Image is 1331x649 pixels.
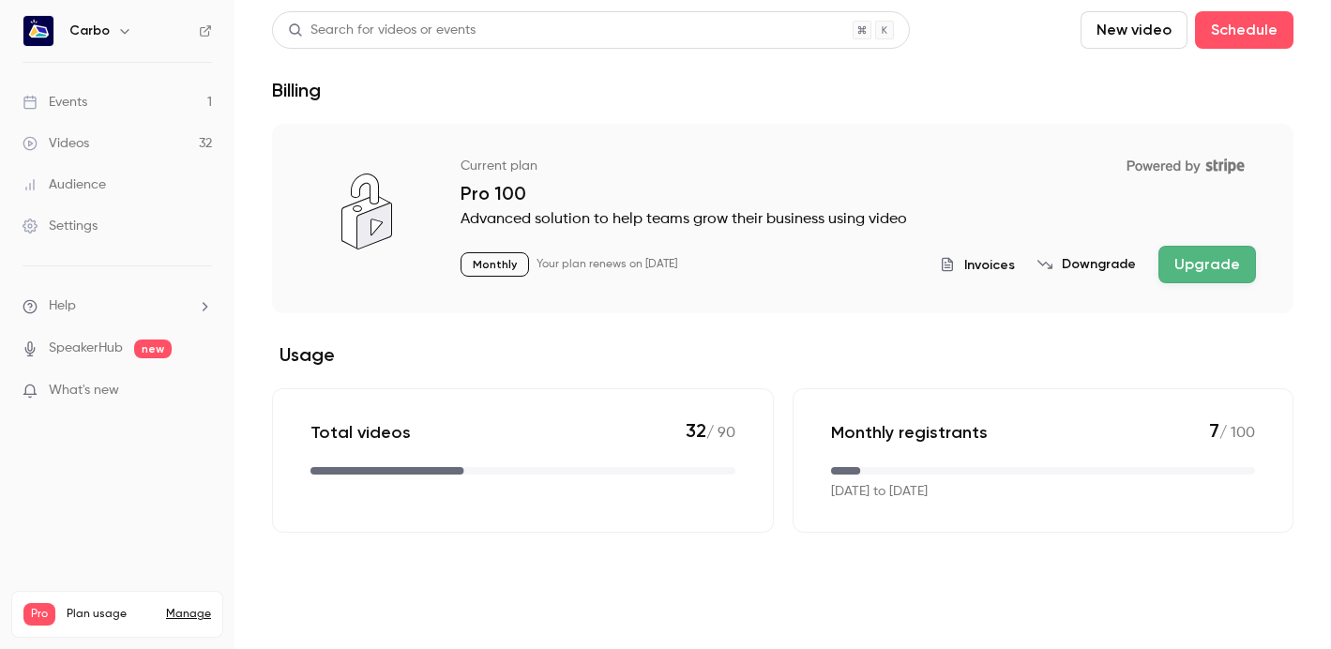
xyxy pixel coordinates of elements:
[23,93,87,112] div: Events
[310,421,411,444] p: Total videos
[1158,246,1256,283] button: Upgrade
[288,21,476,40] div: Search for videos or events
[23,16,53,46] img: Carbo
[49,339,123,358] a: SpeakerHub
[272,124,1293,533] section: billing
[189,383,212,400] iframe: Noticeable Trigger
[49,381,119,400] span: What's new
[67,607,155,622] span: Plan usage
[1037,255,1136,274] button: Downgrade
[272,343,1293,366] h2: Usage
[964,255,1015,275] span: Invoices
[23,296,212,316] li: help-dropdown-opener
[1195,11,1293,49] button: Schedule
[272,79,321,101] h1: Billing
[686,419,735,445] p: / 90
[49,296,76,316] span: Help
[23,217,98,235] div: Settings
[461,208,1256,231] p: Advanced solution to help teams grow their business using video
[831,421,988,444] p: Monthly registrants
[940,255,1015,275] button: Invoices
[134,340,172,358] span: new
[1209,419,1255,445] p: / 100
[461,252,529,277] p: Monthly
[23,603,55,626] span: Pro
[461,157,537,175] p: Current plan
[831,482,928,502] p: [DATE] to [DATE]
[461,182,1256,204] p: Pro 100
[1081,11,1187,49] button: New video
[23,134,89,153] div: Videos
[686,419,706,442] span: 32
[23,175,106,194] div: Audience
[537,257,677,272] p: Your plan renews on [DATE]
[166,607,211,622] a: Manage
[1209,419,1219,442] span: 7
[69,22,110,40] h6: Carbo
